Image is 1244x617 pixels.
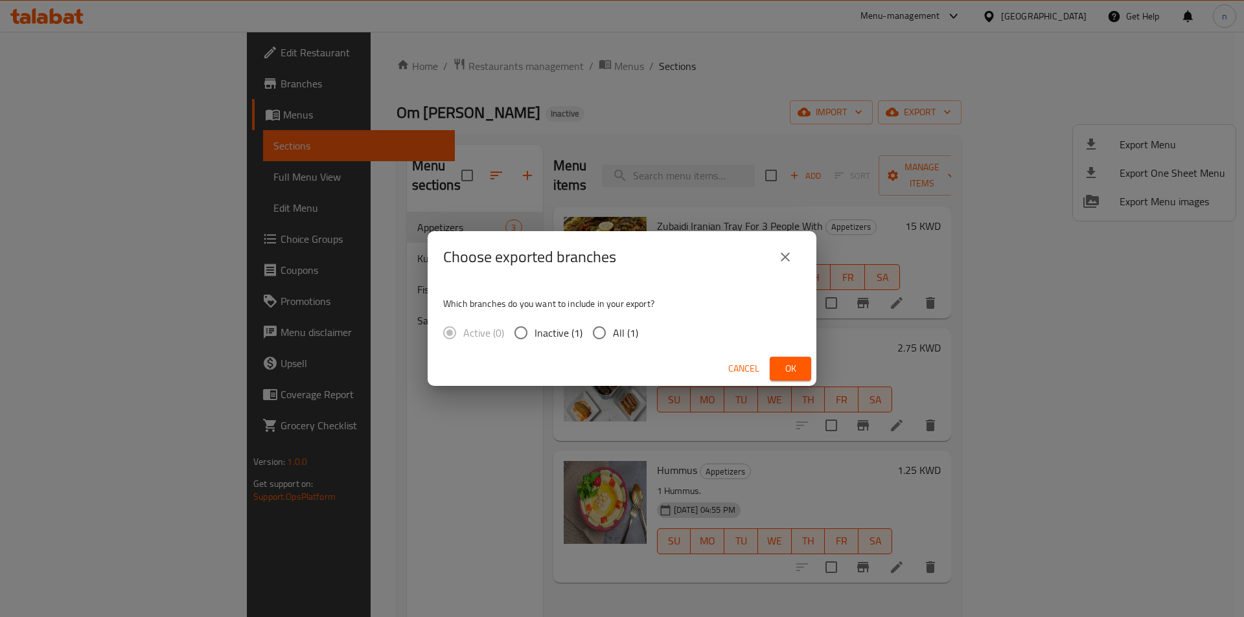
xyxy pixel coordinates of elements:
[463,325,504,341] span: Active (0)
[728,361,759,377] span: Cancel
[723,357,765,381] button: Cancel
[613,325,638,341] span: All (1)
[770,357,811,381] button: Ok
[443,297,801,310] p: Which branches do you want to include in your export?
[780,361,801,377] span: Ok
[535,325,582,341] span: Inactive (1)
[443,247,616,267] h2: Choose exported branches
[770,241,801,273] button: close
